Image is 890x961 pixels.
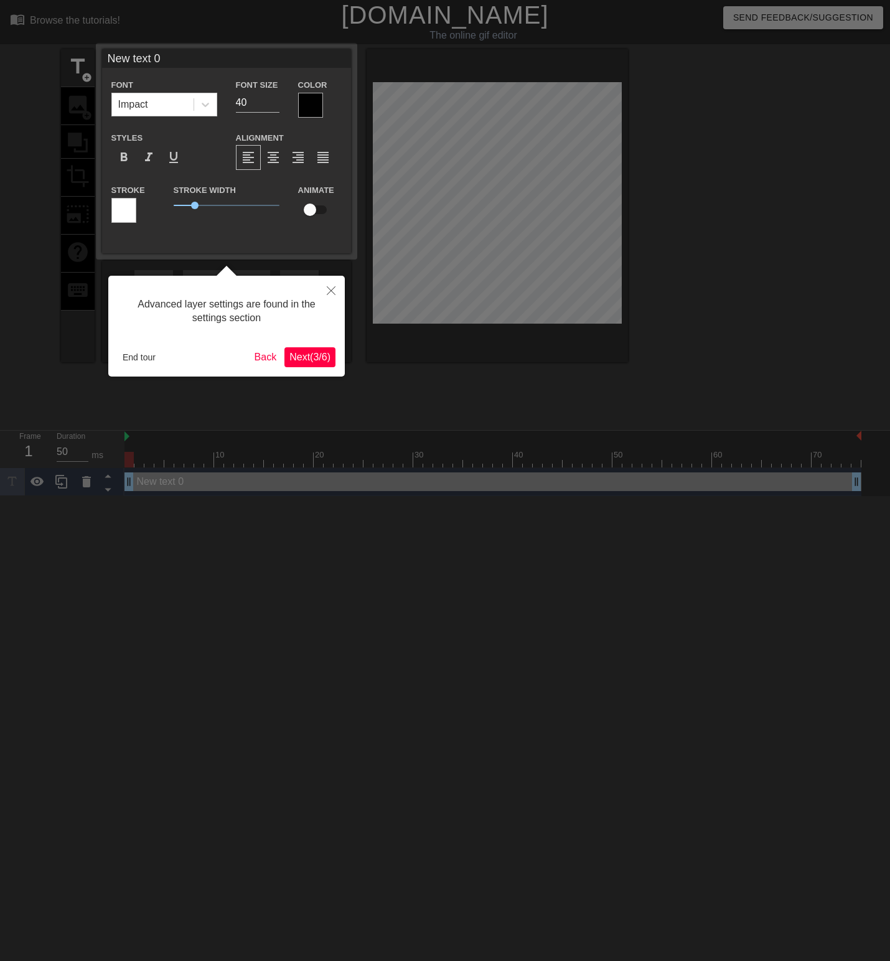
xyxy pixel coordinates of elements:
span: Next ( 3 / 6 ) [289,352,330,362]
div: Advanced layer settings are found in the settings section [118,285,335,338]
button: Back [250,347,282,367]
button: Next [284,347,335,367]
button: End tour [118,348,161,367]
button: Close [317,276,345,304]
